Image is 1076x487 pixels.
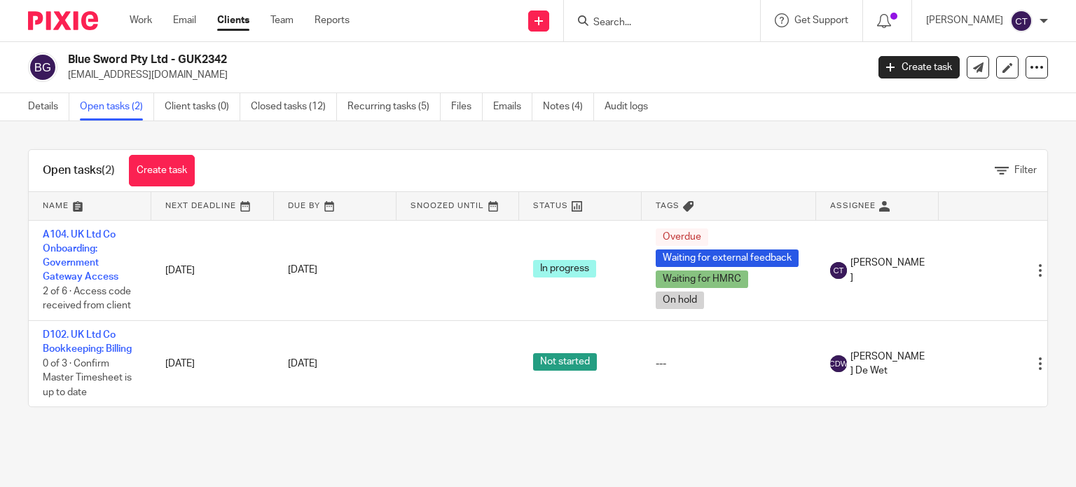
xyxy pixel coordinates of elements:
a: Recurring tasks (5) [347,93,441,121]
img: svg%3E [830,355,847,372]
span: (2) [102,165,115,176]
span: [DATE] [288,359,317,369]
span: On hold [656,291,704,309]
span: [DATE] [288,266,317,275]
span: [PERSON_NAME] [850,256,925,284]
a: Create task [129,155,195,186]
a: Open tasks (2) [80,93,154,121]
td: [DATE] [151,220,274,320]
a: Reports [315,13,350,27]
img: Pixie [28,11,98,30]
a: Create task [878,56,960,78]
span: Waiting for external feedback [656,249,799,267]
a: Clients [217,13,249,27]
p: [EMAIL_ADDRESS][DOMAIN_NAME] [68,68,857,82]
a: Email [173,13,196,27]
p: [PERSON_NAME] [926,13,1003,27]
a: Audit logs [605,93,658,121]
span: [PERSON_NAME] De Wet [850,350,925,378]
img: svg%3E [28,53,57,82]
a: Emails [493,93,532,121]
span: Status [533,202,568,210]
img: svg%3E [1010,10,1033,32]
span: Get Support [794,15,848,25]
a: Work [130,13,152,27]
span: Filter [1014,165,1037,175]
a: Team [270,13,294,27]
a: A104. UK Ltd Co Onboarding: Government Gateway Access [43,230,118,282]
a: Details [28,93,69,121]
a: Client tasks (0) [165,93,240,121]
a: Files [451,93,483,121]
span: 0 of 3 · Confirm Master Timesheet is up to date [43,359,132,397]
h2: Blue Sword Pty Ltd - GUK2342 [68,53,700,67]
a: D102. UK Ltd Co Bookkeeping: Billing [43,330,132,354]
input: Search [592,17,718,29]
a: Closed tasks (12) [251,93,337,121]
a: Notes (4) [543,93,594,121]
span: Waiting for HMRC [656,270,748,288]
h1: Open tasks [43,163,115,178]
td: [DATE] [151,320,274,406]
span: Snoozed Until [411,202,484,210]
span: In progress [533,260,596,277]
span: Tags [656,202,680,210]
img: svg%3E [830,262,847,279]
div: --- [656,357,802,371]
span: Overdue [656,228,708,246]
span: 2 of 6 · Access code received from client [43,287,131,311]
span: Not started [533,353,597,371]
